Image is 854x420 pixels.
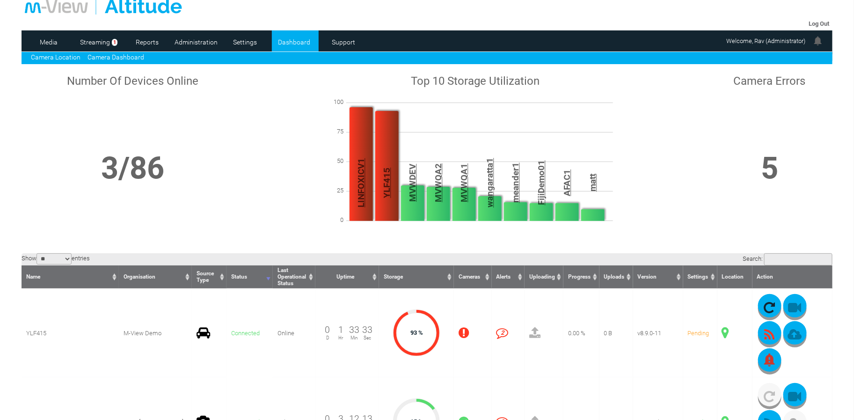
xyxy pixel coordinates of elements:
[568,273,591,280] span: Progress
[119,265,192,288] th: Organisation : activate to sort column ascending
[683,265,717,288] th: Settings : activate to sort column ascending
[492,265,525,288] th: Alerts : activate to sort column ascending
[688,273,708,280] span: Settings
[496,327,509,339] i: 2
[349,324,359,335] span: 33
[226,265,273,288] th: Status : activate to sort column ascending
[273,288,315,377] td: Online
[379,265,454,288] th: Storage : activate to sort column ascending
[174,35,219,49] a: Administration
[334,335,348,340] span: Hr
[338,324,343,335] span: 1
[325,324,330,335] span: 0
[26,330,46,337] span: YLF415
[511,125,521,242] span: meander1
[36,253,72,265] select: Showentries
[336,273,354,280] span: Uptime
[272,35,317,49] a: Dashboard
[320,216,348,223] span: 0
[459,273,480,280] span: Cameras
[384,273,403,280] span: Storage
[722,273,744,280] span: Location
[599,288,633,377] td: 0 B
[764,253,832,265] input: Search:
[22,255,90,262] label: Show entries
[454,265,492,288] th: Cameras : activate to sort column ascending
[320,157,348,164] span: 50
[321,335,335,340] span: D
[231,273,247,280] span: Status
[363,324,373,335] span: 33
[496,273,511,280] span: Alerts
[124,330,161,337] span: M-View Demo
[88,53,144,61] a: Camera Dashboard
[633,265,683,288] th: Version : activate to sort column ascending
[320,187,348,194] span: 25
[124,35,170,49] a: Reports
[529,273,555,280] span: Uploading
[688,330,709,337] span: Pending
[525,265,563,288] th: Uploading : activate to sort column ascending
[536,125,547,242] span: FijiDemo01
[320,128,348,135] span: 75
[25,150,241,186] h1: 3/86
[710,150,830,186] h1: 5
[320,98,348,105] span: 100
[743,255,832,262] label: Search:
[562,125,573,242] span: AFAC1
[588,125,599,242] span: matt
[633,288,683,377] td: v8.9.0-11
[812,35,824,46] img: bell24.png
[568,330,585,337] span: 0.00 %
[710,74,830,88] h1: Camera Errors
[315,265,380,288] th: Uptime : activate to sort column ascending
[124,273,155,280] span: Organisation
[348,335,361,340] span: Min
[726,37,805,44] span: Welcome, Rav (Administrator)
[638,273,657,280] span: Version
[410,330,423,337] span: 93 %
[459,125,470,242] span: MVWQA1
[599,265,633,288] th: Uploads : activate to sort column ascending
[75,35,115,49] a: Streaming
[361,335,374,340] span: Sec
[273,265,315,288] th: Last Operational Status : activate to sort column ascending
[192,265,226,288] th: Source Type : activate to sort column ascending
[382,125,393,242] span: YLF415
[26,35,72,49] a: Media
[764,354,775,367] img: bell_icon_red.png
[356,125,367,242] span: LINFOXICV1
[485,125,496,242] span: wangaratta1
[717,265,752,288] th: Location
[563,265,599,288] th: Progress : activate to sort column ascending
[22,265,119,288] th: Name : activate to sort column ascending
[223,35,268,49] a: Settings
[757,273,774,280] span: Action
[112,39,117,46] span: 1
[231,330,260,337] span: Connected
[809,20,829,27] a: Log Out
[25,74,241,88] h1: Number Of Devices Online
[197,270,214,283] span: Source Type
[277,267,306,287] span: Last Operational Status
[604,273,625,280] span: Uploads
[31,53,80,61] a: Camera Location
[26,273,40,280] span: Name
[246,74,704,88] h1: Top 10 Storage Utilization
[321,35,366,49] a: Support
[433,125,444,242] span: MVWQA2
[408,125,418,242] span: MVWDEV
[752,265,833,288] th: Action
